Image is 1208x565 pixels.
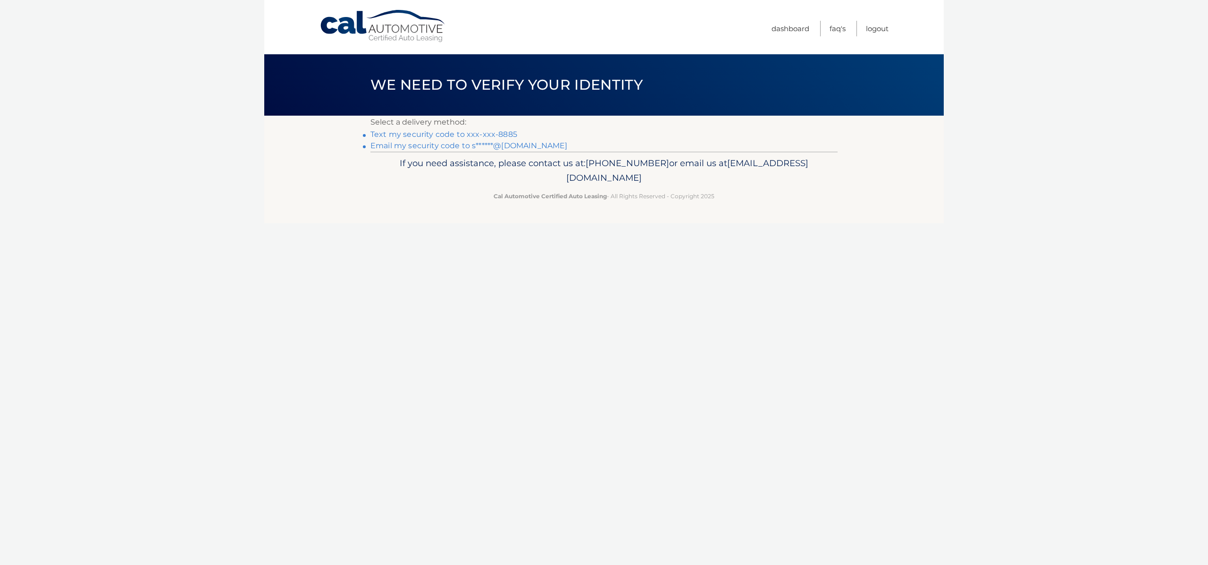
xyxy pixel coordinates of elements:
[377,156,831,186] p: If you need assistance, please contact us at: or email us at
[370,130,517,139] a: Text my security code to xxx-xxx-8885
[866,21,889,36] a: Logout
[494,193,607,200] strong: Cal Automotive Certified Auto Leasing
[377,191,831,201] p: - All Rights Reserved - Copyright 2025
[586,158,669,169] span: [PHONE_NUMBER]
[370,116,838,129] p: Select a delivery method:
[772,21,809,36] a: Dashboard
[319,9,447,43] a: Cal Automotive
[830,21,846,36] a: FAQ's
[370,76,643,93] span: We need to verify your identity
[370,141,568,150] a: Email my security code to s******@[DOMAIN_NAME]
